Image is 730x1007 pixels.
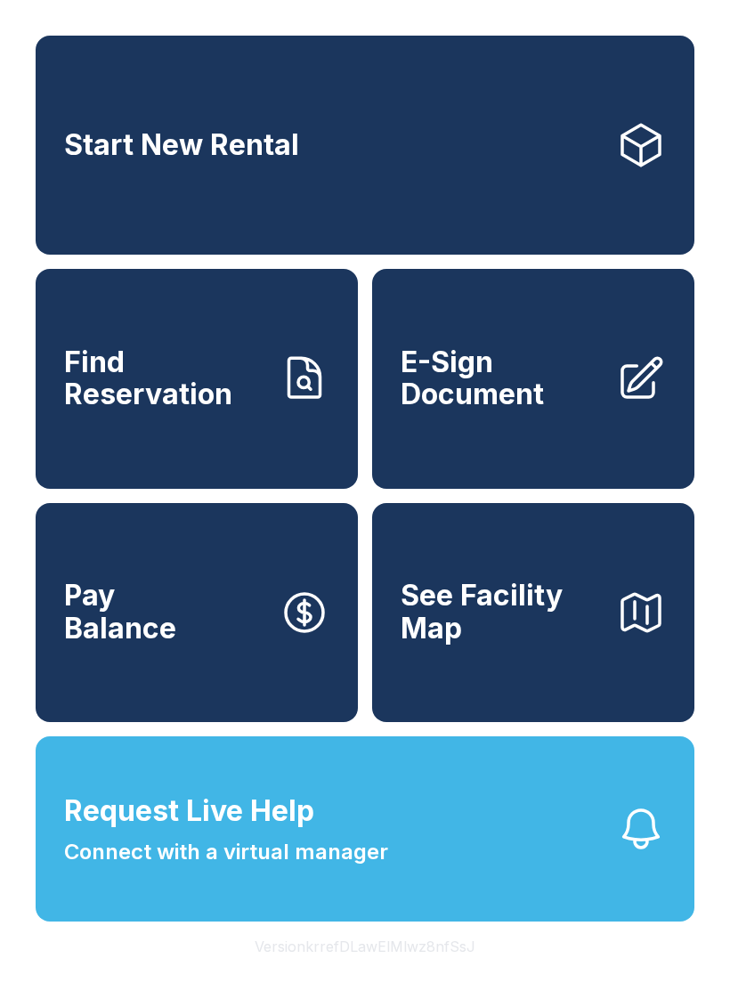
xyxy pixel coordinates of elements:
span: Pay Balance [64,580,176,645]
span: See Facility Map [401,580,602,645]
button: VersionkrrefDLawElMlwz8nfSsJ [240,922,490,971]
button: PayBalance [36,503,358,722]
button: Request Live HelpConnect with a virtual manager [36,736,694,922]
span: E-Sign Document [401,346,602,411]
a: Find Reservation [36,269,358,488]
a: Start New Rental [36,36,694,255]
a: E-Sign Document [372,269,694,488]
span: Find Reservation [64,346,265,411]
button: See Facility Map [372,503,694,722]
span: Request Live Help [64,790,314,832]
span: Connect with a virtual manager [64,836,388,868]
span: Start New Rental [64,129,299,162]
